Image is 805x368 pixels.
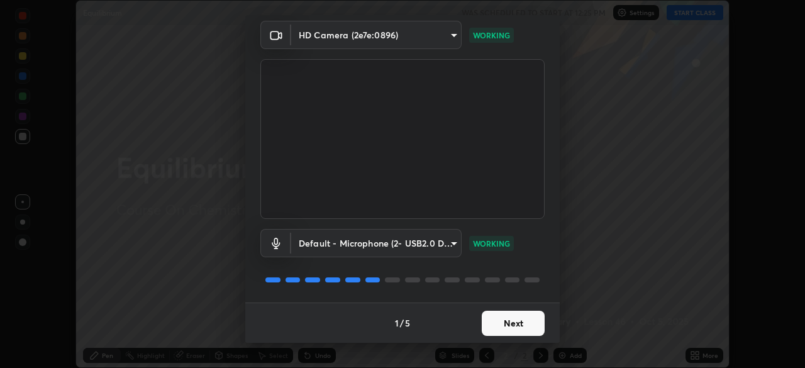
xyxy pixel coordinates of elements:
p: WORKING [473,30,510,41]
h4: 1 [395,316,399,330]
div: HD Camera (2e7e:0896) [291,229,462,257]
div: HD Camera (2e7e:0896) [291,21,462,49]
button: Next [482,311,545,336]
h4: / [400,316,404,330]
p: WORKING [473,238,510,249]
h4: 5 [405,316,410,330]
